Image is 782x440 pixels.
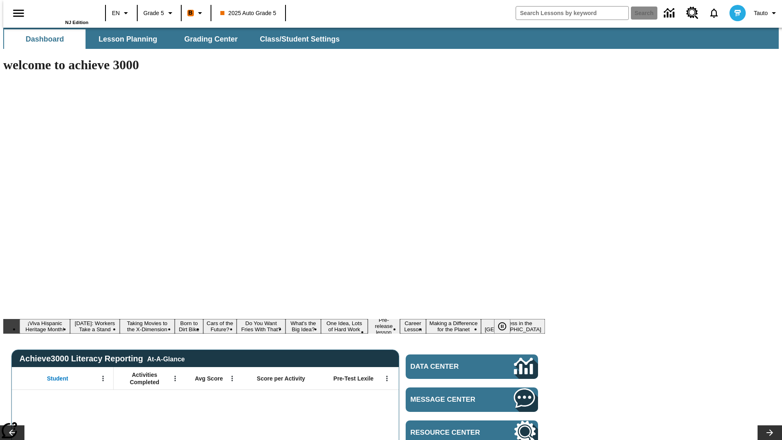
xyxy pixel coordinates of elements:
[170,29,252,49] button: Grading Center
[754,9,768,18] span: Tauto
[725,2,751,24] button: Select a new avatar
[516,7,628,20] input: search field
[3,28,779,49] div: SubNavbar
[426,319,481,334] button: Slide 11 Making a Difference for the Planet
[751,6,782,20] button: Profile/Settings
[147,354,185,363] div: At-A-Glance
[35,4,88,20] a: Home
[189,8,193,18] span: B
[3,29,347,49] div: SubNavbar
[3,57,545,73] h1: welcome to achieve 3000
[35,3,88,25] div: Home
[321,319,368,334] button: Slide 8 One Idea, Lots of Hard Work
[20,354,185,363] span: Achieve3000 Literacy Reporting
[237,319,286,334] button: Slide 6 Do You Want Fries With That?
[175,319,203,334] button: Slide 4 Born to Dirt Bike
[4,29,86,49] button: Dashboard
[368,316,400,337] button: Slide 9 Pre-release lesson
[286,319,321,334] button: Slide 7 What's the Big Idea?
[659,2,681,24] a: Data Center
[729,5,746,21] img: avatar image
[108,6,134,20] button: Language: EN, Select a language
[406,354,538,379] a: Data Center
[411,429,490,437] span: Resource Center
[184,6,208,20] button: Boost Class color is orange. Change class color
[120,319,175,334] button: Slide 3 Taking Movies to the X-Dimension
[411,363,487,371] span: Data Center
[195,375,223,382] span: Avg Score
[494,319,518,334] div: Pause
[203,319,236,334] button: Slide 5 Cars of the Future?
[257,375,305,382] span: Score per Activity
[143,9,164,18] span: Grade 5
[47,375,68,382] span: Student
[7,1,31,25] button: Open side menu
[169,372,181,385] button: Open Menu
[253,29,346,49] button: Class/Student Settings
[758,425,782,440] button: Lesson carousel, Next
[70,319,120,334] button: Slide 2 Labor Day: Workers Take a Stand
[26,35,64,44] span: Dashboard
[494,319,510,334] button: Pause
[260,35,340,44] span: Class/Student Settings
[226,372,238,385] button: Open Menu
[140,6,178,20] button: Grade: Grade 5, Select a grade
[99,35,157,44] span: Lesson Planning
[184,35,237,44] span: Grading Center
[220,9,277,18] span: 2025 Auto Grade 5
[381,372,393,385] button: Open Menu
[118,371,171,386] span: Activities Completed
[411,396,490,404] span: Message Center
[334,375,374,382] span: Pre-Test Lexile
[65,20,88,25] span: NJ Edition
[406,387,538,412] a: Message Center
[400,319,426,334] button: Slide 10 Career Lesson
[703,2,725,24] a: Notifications
[87,29,169,49] button: Lesson Planning
[112,9,120,18] span: EN
[481,319,545,334] button: Slide 12 Sleepless in the Animal Kingdom
[681,2,703,24] a: Resource Center, Will open in new tab
[20,319,70,334] button: Slide 1 ¡Viva Hispanic Heritage Month!
[97,372,109,385] button: Open Menu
